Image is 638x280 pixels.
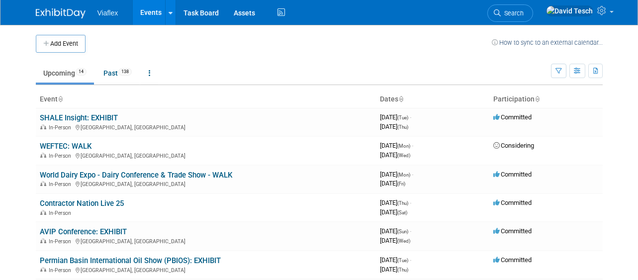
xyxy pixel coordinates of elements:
span: [DATE] [380,199,411,206]
span: - [410,227,411,235]
span: (Thu) [397,124,408,130]
button: Add Event [36,35,86,53]
img: David Tesch [546,5,593,16]
span: 138 [118,68,132,76]
span: Committed [493,113,532,121]
span: Committed [493,171,532,178]
a: Past138 [96,64,139,83]
span: 14 [76,68,87,76]
a: Sort by Start Date [398,95,403,103]
span: (Mon) [397,172,410,178]
span: Committed [493,256,532,264]
span: [DATE] [380,266,408,273]
span: [DATE] [380,180,405,187]
a: SHALE Insight: EXHIBIT [40,113,118,122]
img: In-Person Event [40,210,46,215]
a: Contractor Nation Live 25 [40,199,124,208]
span: - [410,199,411,206]
span: Viaflex [97,9,118,17]
img: In-Person Event [40,181,46,186]
img: In-Person Event [40,124,46,129]
span: [DATE] [380,142,413,149]
span: [DATE] [380,256,411,264]
span: [DATE] [380,171,413,178]
div: [GEOGRAPHIC_DATA], [GEOGRAPHIC_DATA] [40,180,372,187]
div: [GEOGRAPHIC_DATA], [GEOGRAPHIC_DATA] [40,266,372,274]
span: In-Person [49,153,74,159]
span: [DATE] [380,151,410,159]
span: (Wed) [397,153,410,158]
span: (Mon) [397,143,410,149]
img: In-Person Event [40,153,46,158]
span: - [412,142,413,149]
img: In-Person Event [40,267,46,272]
span: In-Person [49,124,74,131]
div: [GEOGRAPHIC_DATA], [GEOGRAPHIC_DATA] [40,237,372,245]
span: (Tue) [397,258,408,263]
a: Upcoming14 [36,64,94,83]
a: Search [487,4,533,22]
a: WEFTEC: WALK [40,142,91,151]
img: In-Person Event [40,238,46,243]
span: (Thu) [397,267,408,273]
a: Permian Basin International Oil Show (PBIOS): EXHIBIT [40,256,221,265]
div: [GEOGRAPHIC_DATA], [GEOGRAPHIC_DATA] [40,123,372,131]
span: [DATE] [380,237,410,244]
span: (Tue) [397,115,408,120]
a: How to sync to an external calendar... [492,39,603,46]
th: Event [36,91,376,108]
span: (Sat) [397,210,407,215]
a: World Dairy Expo - Dairy Conference & Trade Show - WALK [40,171,232,180]
span: [DATE] [380,113,411,121]
span: (Sun) [397,229,408,234]
span: [DATE] [380,227,411,235]
span: (Thu) [397,200,408,206]
span: [DATE] [380,123,408,130]
span: In-Person [49,210,74,216]
span: Committed [493,227,532,235]
span: Considering [493,142,534,149]
span: In-Person [49,181,74,187]
a: Sort by Participation Type [535,95,540,103]
a: Sort by Event Name [58,95,63,103]
span: In-Person [49,238,74,245]
span: - [410,113,411,121]
th: Participation [489,91,603,108]
span: (Fri) [397,181,405,187]
span: - [412,171,413,178]
span: - [410,256,411,264]
th: Dates [376,91,489,108]
div: [GEOGRAPHIC_DATA], [GEOGRAPHIC_DATA] [40,151,372,159]
span: (Wed) [397,238,410,244]
a: AVIP Conference: EXHIBIT [40,227,127,236]
span: In-Person [49,267,74,274]
span: Search [501,9,524,17]
span: Committed [493,199,532,206]
span: [DATE] [380,208,407,216]
img: ExhibitDay [36,8,86,18]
